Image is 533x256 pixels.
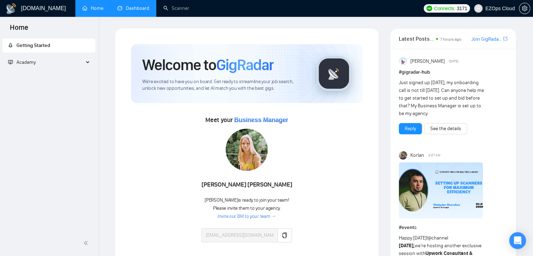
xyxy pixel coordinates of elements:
a: Join GigRadar Slack Community [471,35,502,43]
h1: # events [399,224,507,231]
div: [PERSON_NAME] [PERSON_NAME] [201,179,292,191]
span: Meet your [205,116,288,124]
span: Latest Posts from the GigRadar Community [399,34,434,43]
button: copy [278,228,292,242]
img: gigradar-logo.png [316,56,351,91]
span: @channel [428,235,448,241]
img: Korlan [399,151,407,160]
h1: # gigradar-hub [399,68,507,76]
span: Korlan [410,151,424,159]
span: user [476,6,481,11]
img: 1686179443565-78.jpg [226,129,268,171]
span: export [503,36,507,41]
span: 3171 [457,5,467,12]
span: Getting Started [16,42,50,48]
img: F09DP4X9C49-Event%20with%20Vlad%20Sharahov.png [399,162,483,218]
span: Academy [8,59,36,65]
button: setting [519,3,530,14]
span: Home [4,22,34,37]
span: [PERSON_NAME] [410,58,444,65]
span: 4:57 AM [428,152,440,159]
button: See the details [424,123,467,134]
span: [PERSON_NAME] is ready to join your team! [205,197,289,203]
div: Just signed up [DATE], my onboarding call is not till [DATE]. Can anyone help me to get started t... [399,79,486,117]
a: dashboardDashboard [117,5,149,11]
span: [DATE] [449,58,458,65]
a: homeHome [82,5,103,11]
a: Reply [405,125,416,133]
span: 7 hours ago [440,37,462,42]
span: double-left [83,240,90,247]
span: GigRadar [216,55,274,74]
a: setting [519,6,530,11]
span: Please invite them to your agency. [213,205,281,211]
span: Business Manager [234,116,288,123]
a: searchScanner [163,5,189,11]
img: Anisuzzaman Khan [399,57,407,66]
a: export [503,35,507,42]
button: Reply [399,123,422,134]
span: rocket [8,43,13,48]
span: fund-projection-screen [8,60,13,65]
img: logo [6,3,17,14]
span: copy [282,233,287,238]
span: Connects: [434,5,455,12]
strong: [DATE], [399,243,415,249]
span: Academy [16,59,36,65]
a: See the details [430,125,461,133]
h1: Welcome to [142,55,274,74]
div: Open Intercom Messenger [509,232,526,249]
span: We're excited to have you on board. Get ready to streamline your job search, unlock new opportuni... [142,79,305,92]
li: Getting Started [2,39,95,53]
a: Invite our BM to your team → [218,213,276,220]
img: upwork-logo.png [426,6,432,11]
